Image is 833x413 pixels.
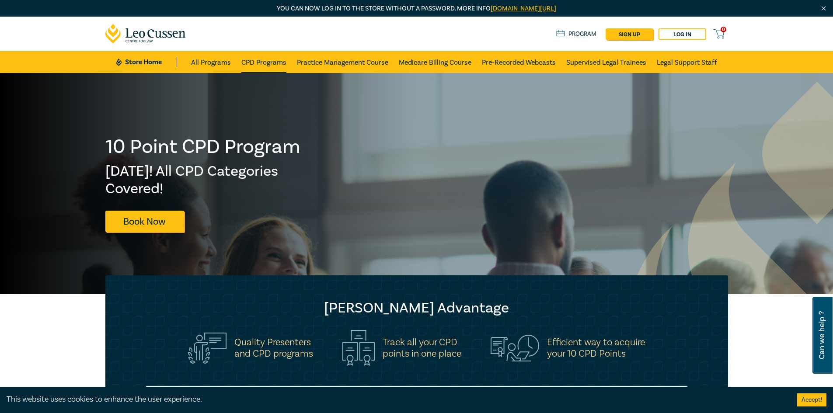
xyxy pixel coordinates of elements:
[482,51,556,73] a: Pre-Recorded Webcasts
[105,211,184,232] a: Book Now
[105,135,301,158] h1: 10 Point CPD Program
[606,28,653,40] a: sign up
[188,333,227,364] img: Quality Presenters<br>and CPD programs
[566,51,646,73] a: Supervised Legal Trainees
[342,330,375,366] img: Track all your CPD<br>points in one place
[399,51,471,73] a: Medicare Billing Course
[123,299,711,317] h2: [PERSON_NAME] Advantage
[556,29,597,39] a: Program
[297,51,388,73] a: Practice Management Course
[659,28,706,40] a: Log in
[491,4,556,13] a: [DOMAIN_NAME][URL]
[721,27,726,32] span: 0
[7,394,784,405] div: This website uses cookies to enhance the user experience.
[383,337,461,359] h5: Track all your CPD points in one place
[797,393,826,406] button: Accept cookies
[547,337,645,359] h5: Efficient way to acquire your 10 CPD Points
[491,335,539,361] img: Efficient way to acquire<br>your 10 CPD Points
[191,51,231,73] a: All Programs
[241,51,286,73] a: CPD Programs
[657,51,717,73] a: Legal Support Staff
[820,5,827,12] img: Close
[105,163,301,198] h2: [DATE]! All CPD Categories Covered!
[234,337,313,359] h5: Quality Presenters and CPD programs
[818,302,826,368] span: Can we help ?
[105,4,728,14] p: You can now log in to the store without a password. More info
[116,57,177,67] a: Store Home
